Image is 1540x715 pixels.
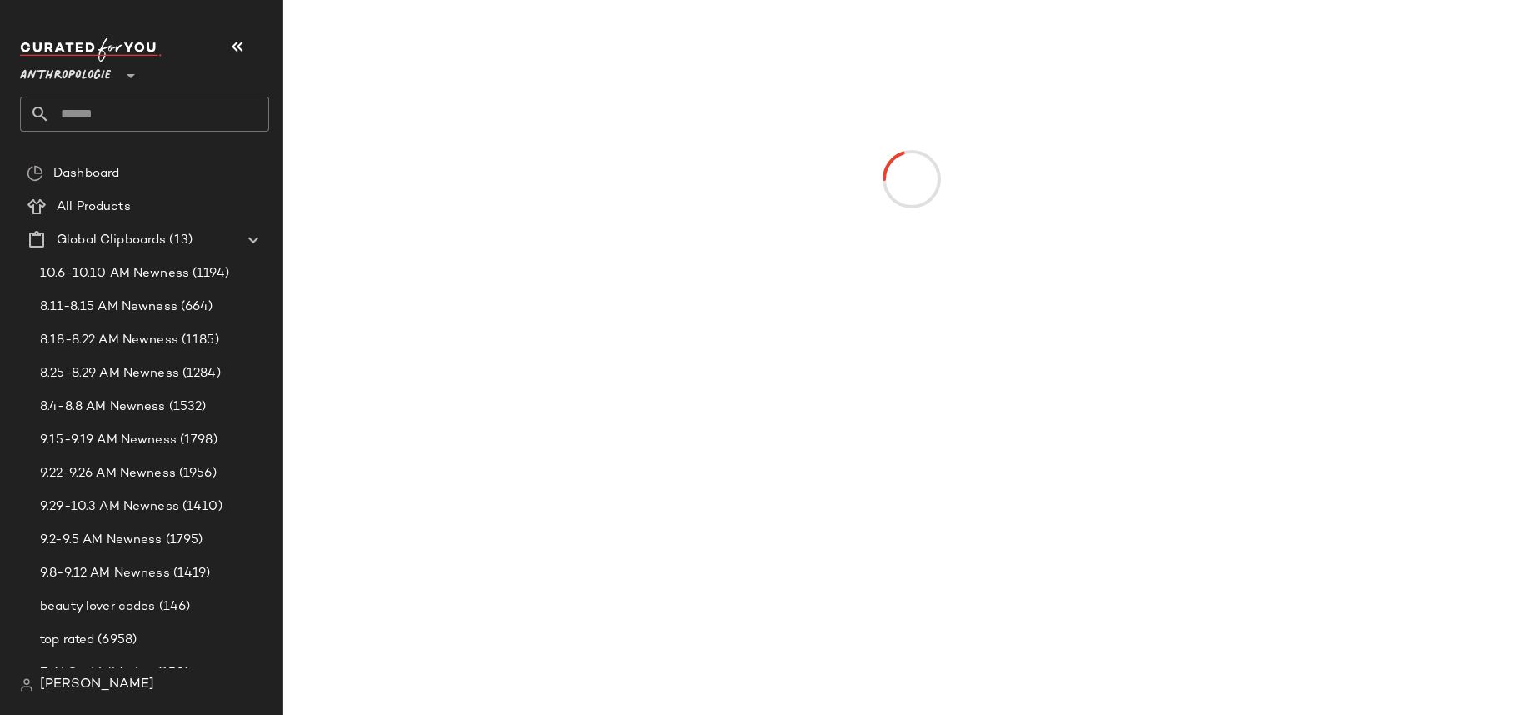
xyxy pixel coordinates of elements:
img: svg%3e [20,678,33,692]
span: 8.4-8.8 AM Newness [40,397,166,417]
span: (150) [154,664,190,683]
span: 9.29-10.3 AM Newness [40,497,179,517]
span: 9.2-9.5 AM Newness [40,531,162,550]
span: top rated [40,631,94,650]
span: 9.15-9.19 AM Newness [40,431,177,450]
span: (1532) [166,397,207,417]
span: 8.18-8.22 AM Newness [40,331,178,350]
span: 10.6-10.10 AM Newness [40,264,189,283]
span: 8.25-8.29 AM Newness [40,364,179,383]
span: Global Clipboards [57,231,166,250]
img: cfy_white_logo.C9jOOHJF.svg [20,38,162,62]
span: (1410) [179,497,222,517]
span: Anthropologie [20,57,111,87]
span: Z AI Set Validation [40,664,154,683]
span: (6958) [94,631,137,650]
span: (1419) [170,564,211,583]
span: All Products [57,197,131,217]
span: (1284) [179,364,221,383]
span: (1795) [162,531,203,550]
span: [PERSON_NAME] [40,675,154,695]
span: (1194) [189,264,229,283]
span: (13) [166,231,192,250]
span: (146) [156,597,191,617]
span: (1956) [176,464,217,483]
span: (664) [177,297,213,317]
span: Dashboard [53,164,119,183]
span: 8.11-8.15 AM Newness [40,297,177,317]
span: (1798) [177,431,217,450]
span: beauty lover codes [40,597,156,617]
span: (1185) [178,331,219,350]
span: 9.22-9.26 AM Newness [40,464,176,483]
img: svg%3e [27,165,43,182]
span: 9.8-9.12 AM Newness [40,564,170,583]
